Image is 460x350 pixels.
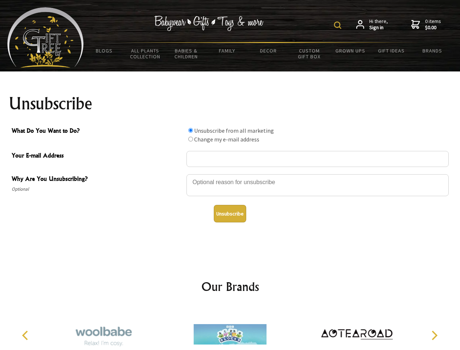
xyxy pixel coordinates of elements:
[186,174,449,196] textarea: Why Are You Unsubscribing?
[425,24,441,31] strong: $0.00
[84,43,125,58] a: BLOGS
[425,18,441,31] span: 0 items
[12,126,183,137] span: What Do You Want to Do?
[426,327,442,343] button: Next
[330,43,371,58] a: Grown Ups
[334,22,341,29] img: product search
[188,137,193,141] input: What Do You Want to Do?
[194,136,259,143] label: Change my e-mail address
[369,24,388,31] strong: Sign in
[125,43,166,64] a: All Plants Collection
[214,205,246,222] button: Unsubscribe
[356,18,388,31] a: Hi there,Sign in
[9,95,452,112] h1: Unsubscribe
[12,151,183,162] span: Your E-mail Address
[18,327,34,343] button: Previous
[369,18,388,31] span: Hi there,
[371,43,412,58] a: Gift Ideas
[411,18,441,31] a: 0 items$0.00
[186,151,449,167] input: Your E-mail Address
[289,43,330,64] a: Custom Gift Box
[248,43,289,58] a: Decor
[194,127,274,134] label: Unsubscribe from all marketing
[412,43,453,58] a: Brands
[154,16,264,31] img: Babywear - Gifts - Toys & more
[12,174,183,185] span: Why Are You Unsubscribing?
[207,43,248,58] a: Family
[188,128,193,133] input: What Do You Want to Do?
[7,7,84,68] img: Babyware - Gifts - Toys and more...
[12,185,183,194] span: Optional
[15,278,446,295] h2: Our Brands
[166,43,207,64] a: Babies & Children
